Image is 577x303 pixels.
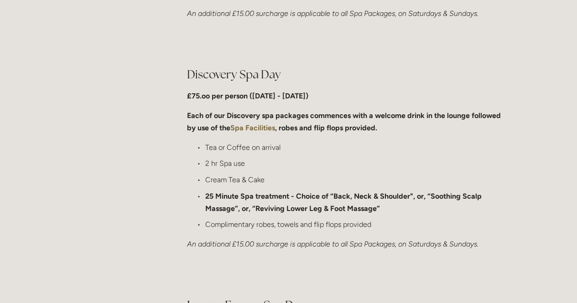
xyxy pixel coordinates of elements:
p: Tea or Coffee on arrival [205,141,507,154]
em: An additional £15.00 surcharge is applicable to all Spa Packages, on Saturdays & Sundays. [187,9,478,18]
strong: Each of our Discovery spa packages commences with a welcome drink in the lounge followed by use o... [187,111,503,132]
em: An additional £15.00 surcharge is applicable to all Spa Packages, on Saturdays & Sundays. [187,239,478,248]
p: 2 hr Spa use [205,157,507,169]
strong: £75.oo per person ([DATE] - [DATE]) [187,92,308,100]
strong: 25 Minute Spa treatment - Choice of “Back, Neck & Shoulder", or, “Soothing Scalp Massage”, or, “R... [205,191,483,212]
p: Complimentary robes, towels and flip flops provided [205,218,507,230]
p: Cream Tea & Cake [205,174,507,186]
h2: Discovery Spa Day [187,67,507,82]
a: Spa Facilities [230,123,275,132]
strong: , robes and flip flops provided. [275,123,377,132]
